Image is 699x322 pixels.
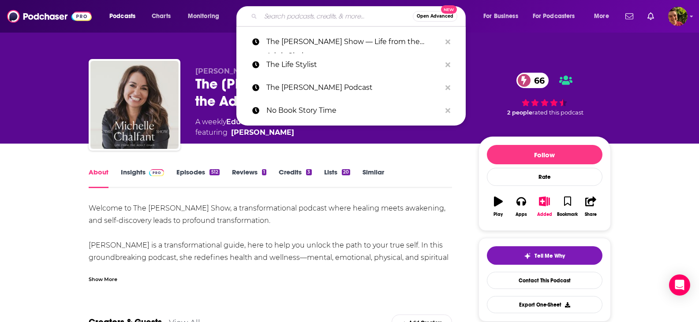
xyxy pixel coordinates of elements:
[668,7,688,26] button: Show profile menu
[533,191,556,222] button: Added
[236,99,466,122] a: No Book Story Time
[306,169,311,175] div: 3
[317,118,331,126] span: and
[266,76,441,99] p: The Kevin Miller Podcast
[644,9,658,24] a: Show notifications dropdown
[264,118,265,126] span: ,
[195,67,258,75] span: [PERSON_NAME]
[188,10,219,22] span: Monitoring
[266,53,441,76] p: The Life Stylist
[487,272,602,289] a: Contact This Podcast
[331,118,383,126] a: Mental Health
[266,30,441,53] p: The Michelle Chalfant Show — Life from the Adult Chair
[236,76,466,99] a: The [PERSON_NAME] Podcast
[262,169,266,175] div: 1
[7,8,92,25] img: Podchaser - Follow, Share and Rate Podcasts
[265,118,290,126] a: Health
[209,169,219,175] div: 512
[109,10,135,22] span: Podcasts
[413,11,457,22] button: Open AdvancedNew
[557,212,578,217] div: Bookmark
[195,117,411,138] div: A weekly podcast
[417,14,453,19] span: Open Advanced
[342,169,350,175] div: 20
[487,296,602,313] button: Export One-Sheet
[261,9,413,23] input: Search podcasts, credits, & more...
[152,10,171,22] span: Charts
[535,252,565,259] span: Tell Me Why
[516,73,549,88] a: 66
[279,168,311,188] a: Credits3
[669,274,690,296] div: Open Intercom Messenger
[668,7,688,26] img: User Profile
[441,5,457,14] span: New
[245,6,474,26] div: Search podcasts, credits, & more...
[226,118,264,126] a: Education
[89,168,108,188] a: About
[103,9,147,23] button: open menu
[236,30,466,53] a: The [PERSON_NAME] Show — Life from the Adult Chair
[487,168,602,186] div: Rate
[487,191,510,222] button: Play
[266,99,441,122] p: No Book Story Time
[507,109,532,116] span: 2 people
[232,168,266,188] a: Reviews1
[231,127,294,138] a: Michelle Chalfant
[483,10,518,22] span: For Business
[594,10,609,22] span: More
[363,168,384,188] a: Similar
[236,53,466,76] a: The Life Stylist
[585,212,597,217] div: Share
[524,252,531,259] img: tell me why sparkle
[176,168,219,188] a: Episodes512
[195,127,411,138] span: featuring
[622,9,637,24] a: Show notifications dropdown
[588,9,620,23] button: open menu
[510,191,533,222] button: Apps
[533,10,575,22] span: For Podcasters
[525,73,549,88] span: 66
[90,61,179,149] img: The Michelle Chalfant Show — Life from the Adult Chair
[493,212,503,217] div: Play
[182,9,231,23] button: open menu
[324,168,350,188] a: Lists20
[556,191,579,222] button: Bookmark
[516,212,527,217] div: Apps
[149,169,164,176] img: Podchaser Pro
[291,118,317,126] a: Fitness
[579,191,602,222] button: Share
[146,9,176,23] a: Charts
[478,67,611,122] div: 66 2 peoplerated this podcast
[527,9,588,23] button: open menu
[668,7,688,26] span: Logged in as Marz
[487,246,602,265] button: tell me why sparkleTell Me Why
[121,168,164,188] a: InsightsPodchaser Pro
[487,145,602,164] button: Follow
[532,109,583,116] span: rated this podcast
[537,212,552,217] div: Added
[477,9,529,23] button: open menu
[290,118,291,126] span: ,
